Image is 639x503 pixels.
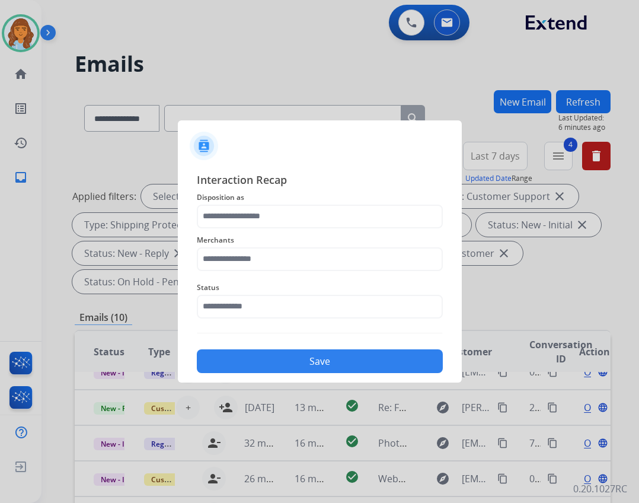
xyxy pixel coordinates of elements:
[197,281,443,295] span: Status
[197,190,443,205] span: Disposition as
[573,482,627,496] p: 0.20.1027RC
[197,171,443,190] span: Interaction Recap
[190,132,218,160] img: contactIcon
[197,233,443,247] span: Merchants
[197,349,443,373] button: Save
